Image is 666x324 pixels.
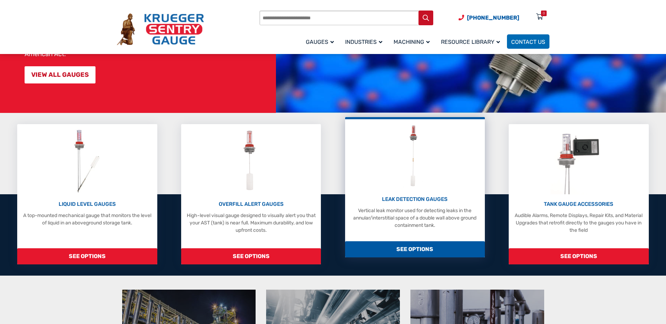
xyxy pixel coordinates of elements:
p: Vertical leak monitor used for detecting leaks in the annular/interstitial space of a double wall... [349,207,481,229]
p: High-level visual gauge designed to visually alert you that your AST (tank) is near full. Maximum... [185,212,317,234]
span: SEE OPTIONS [345,241,485,257]
p: A top-mounted mechanical gauge that monitors the level of liquid in an aboveground storage tank. [21,212,153,227]
a: Industries [341,33,389,50]
a: Phone Number (920) 434-8860 [459,13,519,22]
a: Gauges [302,33,341,50]
a: Tank Gauge Accessories TANK GAUGE ACCESSORIES Audible Alarms, Remote Displays, Repair Kits, and M... [509,124,648,264]
span: Industries [345,39,382,45]
img: Overfill Alert Gauges [236,128,267,194]
span: [PHONE_NUMBER] [467,14,519,21]
div: 0 [543,11,545,16]
span: SEE OPTIONS [509,248,648,264]
p: LEAK DETECTION GAUGES [349,195,481,203]
span: Resource Library [441,39,500,45]
img: Krueger Sentry Gauge [117,13,204,46]
span: Machining [394,39,430,45]
a: Contact Us [507,34,549,49]
span: SEE OPTIONS [181,248,321,264]
a: Leak Detection Gauges LEAK DETECTION GAUGES Vertical leak monitor used for detecting leaks in the... [345,117,485,257]
p: OVERFILL ALERT GAUGES [185,200,317,208]
p: Audible Alarms, Remote Displays, Repair Kits, and Material Upgrades that retrofit directly to the... [512,212,645,234]
a: Resource Library [437,33,507,50]
img: Leak Detection Gauges [401,123,429,189]
a: Liquid Level Gauges LIQUID LEVEL GAUGES A top-mounted mechanical gauge that monitors the level of... [17,124,157,264]
img: Tank Gauge Accessories [550,128,607,194]
span: Gauges [306,39,334,45]
a: Machining [389,33,437,50]
a: VIEW ALL GAUGES [25,66,95,83]
p: LIQUID LEVEL GAUGES [21,200,153,208]
a: Overfill Alert Gauges OVERFILL ALERT GAUGES High-level visual gauge designed to visually alert yo... [181,124,321,264]
img: Liquid Level Gauges [68,128,106,194]
p: At Krueger Sentry Gauge, for over 75 years we have manufactured over three million liquid-level g... [25,15,272,58]
span: SEE OPTIONS [17,248,157,264]
p: TANK GAUGE ACCESSORIES [512,200,645,208]
span: Contact Us [511,39,545,45]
